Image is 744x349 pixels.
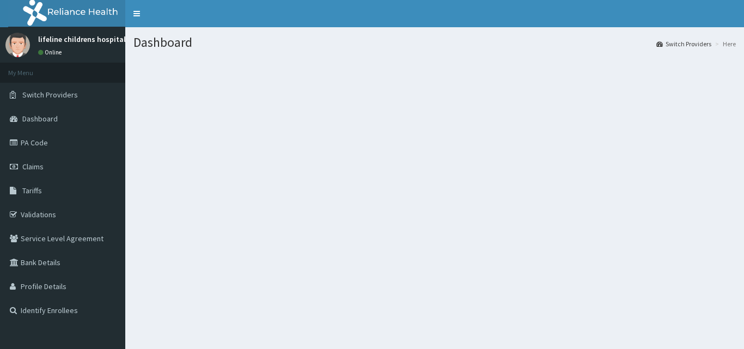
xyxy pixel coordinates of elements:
[38,48,64,56] a: Online
[22,90,78,100] span: Switch Providers
[22,162,44,172] span: Claims
[22,114,58,124] span: Dashboard
[712,39,736,48] li: Here
[22,186,42,195] span: Tariffs
[5,33,30,57] img: User Image
[656,39,711,48] a: Switch Providers
[38,35,126,43] p: lifeline childrens hospital
[133,35,736,50] h1: Dashboard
